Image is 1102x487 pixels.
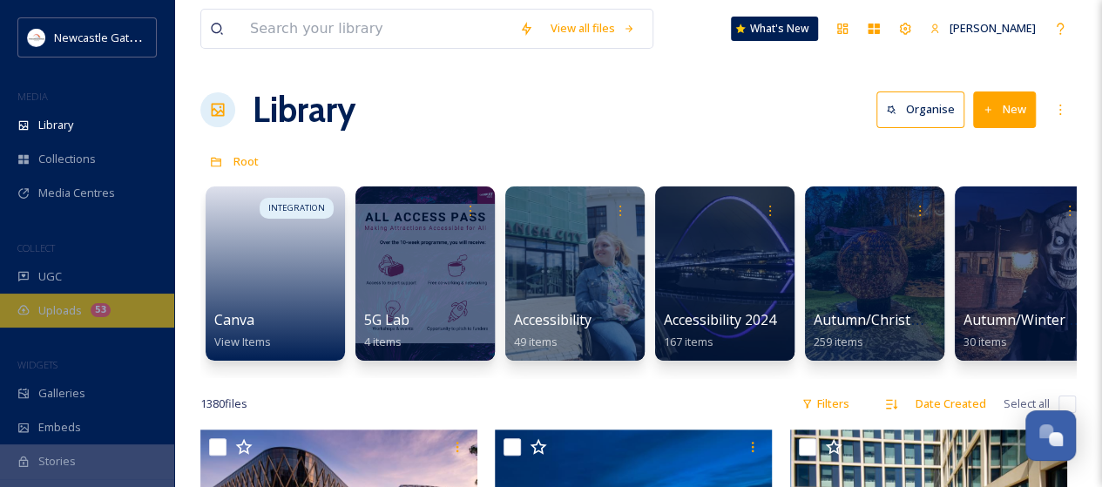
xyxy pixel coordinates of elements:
span: WIDGETS [17,358,57,371]
div: Date Created [907,387,995,421]
button: New [973,91,1036,127]
span: 5G Lab [364,310,409,329]
div: 53 [91,303,111,317]
button: Organise [876,91,964,127]
div: Filters [793,387,858,421]
a: Root [233,151,259,172]
a: INTEGRATIONCanvaView Items [200,178,350,361]
span: Media Centres [38,185,115,201]
span: Root [233,153,259,169]
span: Embeds [38,419,81,436]
a: [PERSON_NAME] [921,11,1045,45]
span: INTEGRATION [268,202,325,214]
span: Newcastle Gateshead Initiative [54,29,214,45]
input: Search your library [241,10,510,48]
a: View all files [542,11,644,45]
span: Select all [1004,396,1050,412]
span: [PERSON_NAME] [950,20,1036,36]
a: Accessibility49 items [514,312,592,349]
span: 49 items [514,334,558,349]
span: COLLECT [17,241,55,254]
span: MEDIA [17,90,48,103]
span: 1380 file s [200,396,247,412]
a: Accessibility 2024167 items [664,312,776,349]
a: Autumn/Christmas Campaign 25259 items [814,312,1026,349]
span: View Items [214,334,271,349]
a: Library [253,84,355,136]
span: 259 items [814,334,863,349]
span: Accessibility 2024 [664,310,776,329]
a: 5G Lab4 items [364,312,409,349]
span: Collections [38,151,96,167]
span: Uploads [38,302,82,319]
span: UGC [38,268,62,285]
a: What's New [731,17,818,41]
span: 167 items [664,334,713,349]
span: Autumn/Christmas Campaign 25 [814,310,1026,329]
button: Open Chat [1025,410,1076,461]
span: 30 items [963,334,1007,349]
span: Library [38,117,73,133]
span: Stories [38,453,76,470]
span: Canva [214,310,254,329]
span: Galleries [38,385,85,402]
img: DqD9wEUd_400x400.jpg [28,29,45,46]
span: 4 items [364,334,402,349]
span: Accessibility [514,310,592,329]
